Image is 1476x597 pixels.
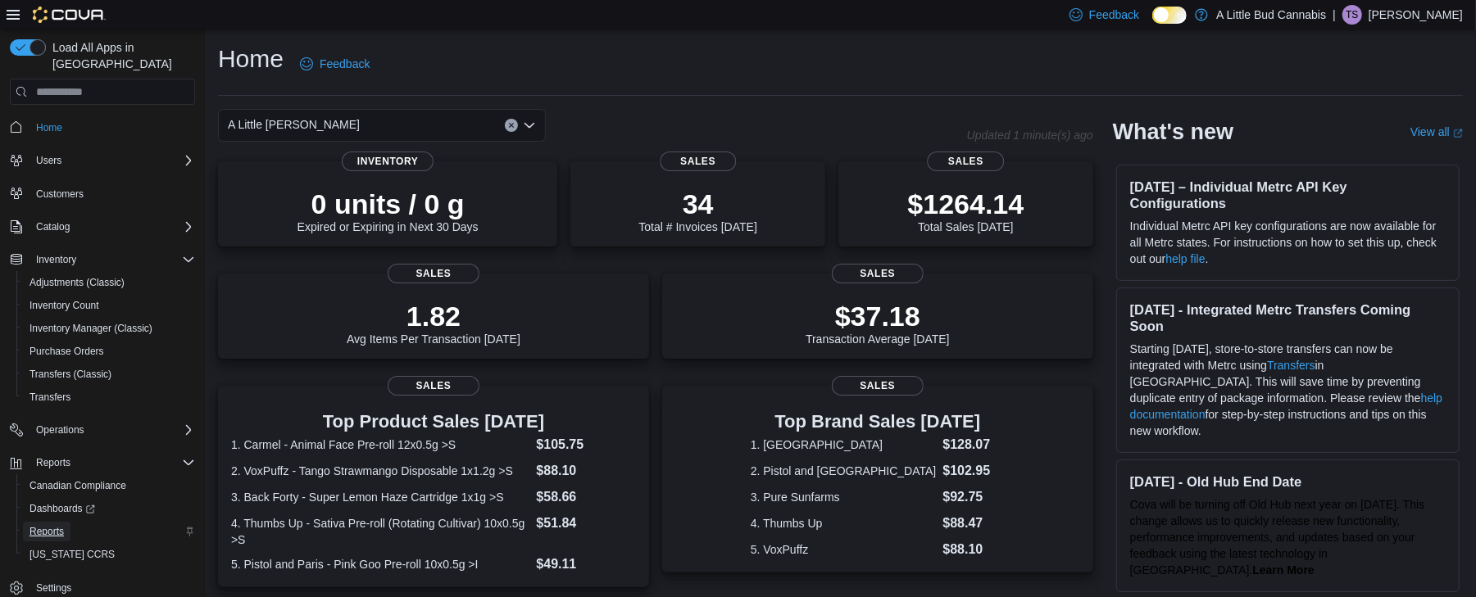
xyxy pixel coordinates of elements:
p: $37.18 [806,300,950,332]
span: Inventory [36,253,76,266]
a: Feedback [293,47,376,80]
span: Transfers [23,387,195,407]
p: 0 units / 0 g [297,188,479,220]
a: Home [30,118,69,138]
a: Customers [30,184,90,204]
span: Dashboards [23,499,195,518]
h3: [DATE] - Old Hub End Date [1130,473,1446,490]
span: Sales [660,152,736,171]
a: View allExternal link [1410,125,1463,138]
span: Transfers [30,391,70,404]
dd: $88.10 [536,461,635,481]
button: Inventory Count [16,294,202,317]
span: Transfers (Classic) [23,364,195,384]
a: Canadian Compliance [23,476,133,495]
span: Purchase Orders [30,345,104,358]
h3: [DATE] - Integrated Metrc Transfers Coming Soon [1130,301,1446,334]
dd: $88.47 [942,513,1005,533]
a: Inventory Count [23,296,106,315]
dt: 1. Carmel - Animal Face Pre-roll 12x0.5g >S [231,436,529,453]
span: Canadian Compliance [23,476,195,495]
span: Reports [30,453,195,473]
span: Feedback [1089,7,1139,23]
span: Catalog [36,220,70,233]
a: Transfers [1267,359,1315,372]
button: Operations [30,420,91,440]
p: 1.82 [347,300,520,332]
span: Inventory Manager (Classic) [30,322,152,335]
div: Transaction Average [DATE] [806,300,950,346]
h3: Top Brand Sales [DATE] [751,412,1005,432]
button: Transfers [16,386,202,409]
span: Load All Apps in [GEOGRAPHIC_DATA] [46,39,195,72]
span: Users [30,151,195,170]
button: Home [3,115,202,138]
h3: [DATE] – Individual Metrc API Key Configurations [1130,179,1446,211]
img: Cova [33,7,106,23]
button: Inventory [30,250,83,269]
div: Total Sales [DATE] [908,188,1024,233]
div: Total # Invoices [DATE] [638,188,756,233]
a: Adjustments (Classic) [23,273,131,292]
span: Purchase Orders [23,341,195,361]
span: Reports [36,456,70,469]
dd: $92.75 [942,487,1005,507]
button: Reports [30,453,77,473]
span: Inventory Manager (Classic) [23,319,195,338]
dd: $88.10 [942,540,1005,559]
button: Purchase Orders [16,340,202,363]
button: [US_STATE] CCRS [16,543,202,566]
p: A Little Bud Cannabis [1216,5,1326,25]
p: | [1333,5,1336,25]
button: Reports [16,520,202,543]
span: Catalog [30,217,195,237]
p: $1264.14 [908,188,1024,220]
dt: 2. Pistol and [GEOGRAPHIC_DATA] [751,463,937,479]
span: [US_STATE] CCRS [30,548,115,561]
dt: 3. Pure Sunfarms [751,489,937,505]
button: Open list of options [523,119,536,132]
button: Customers [3,182,202,206]
button: Canadian Compliance [16,474,202,497]
span: Customers [36,188,84,201]
span: Sales [928,152,1004,171]
h1: Home [218,43,284,75]
span: Feedback [320,56,370,72]
a: Reports [23,522,70,541]
span: Dark Mode [1152,24,1153,25]
span: Cova will be turning off Old Hub next year on [DATE]. This change allows us to quickly release ne... [1130,498,1425,577]
button: Clear input [505,119,518,132]
a: Purchase Orders [23,341,111,361]
span: TS [1346,5,1358,25]
dd: $58.66 [536,487,635,507]
span: Washington CCRS [23,545,195,564]
span: Sales [832,376,924,396]
button: Users [3,149,202,172]
dd: $102.95 [942,461,1005,481]
a: Dashboards [16,497,202,520]
button: Reports [3,451,202,474]
span: Adjustments (Classic) [23,273,195,292]
button: Catalog [3,215,202,238]
a: Inventory Manager (Classic) [23,319,159,338]
span: Home [36,121,62,134]
button: Catalog [30,217,76,237]
dt: 4. Thumbs Up [751,515,937,531]
span: Sales [832,264,924,283]
span: Inventory [342,152,434,171]
span: Home [30,116,195,137]
span: Adjustments (Classic) [30,276,125,289]
a: Learn More [1252,563,1314,577]
a: Dashboards [23,499,102,518]
dt: 5. VoxPuffz [751,541,937,558]
button: Operations [3,418,202,441]
button: Inventory [3,248,202,271]
a: help file [1165,252,1205,265]
dt: 1. [GEOGRAPHIC_DATA] [751,436,937,453]
span: Inventory Count [23,296,195,315]
dt: 5. Pistol and Paris - Pink Goo Pre-roll 10x0.5g >I [231,556,529,572]
p: Individual Metrc API key configurations are now available for all Metrc states. For instructions ... [1130,218,1446,267]
span: Settings [36,581,71,595]
dt: 3. Back Forty - Super Lemon Haze Cartridge 1x1g >S [231,489,529,505]
p: [PERSON_NAME] [1369,5,1463,25]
